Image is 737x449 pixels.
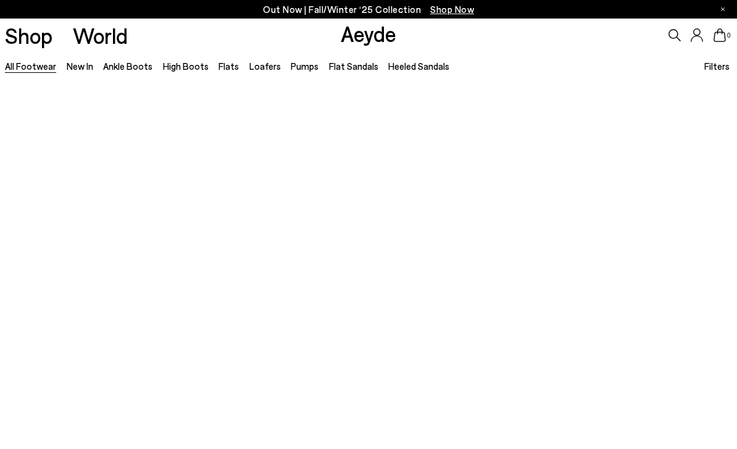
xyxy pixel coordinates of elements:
span: Navigate to /collections/new-in [430,4,474,15]
a: Flat Sandals [329,61,378,72]
span: 0 [726,32,732,39]
a: Ankle Boots [103,61,152,72]
a: High Boots [163,61,209,72]
a: Pumps [291,61,319,72]
a: Shop [5,25,52,46]
a: New In [67,61,93,72]
a: 0 [714,28,726,42]
a: Loafers [249,61,281,72]
a: Flats [219,61,239,72]
a: World [73,25,128,46]
a: All Footwear [5,61,56,72]
p: Out Now | Fall/Winter ‘25 Collection [263,2,474,17]
span: Filters [704,61,730,72]
a: Heeled Sandals [388,61,449,72]
a: Aeyde [341,20,396,46]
